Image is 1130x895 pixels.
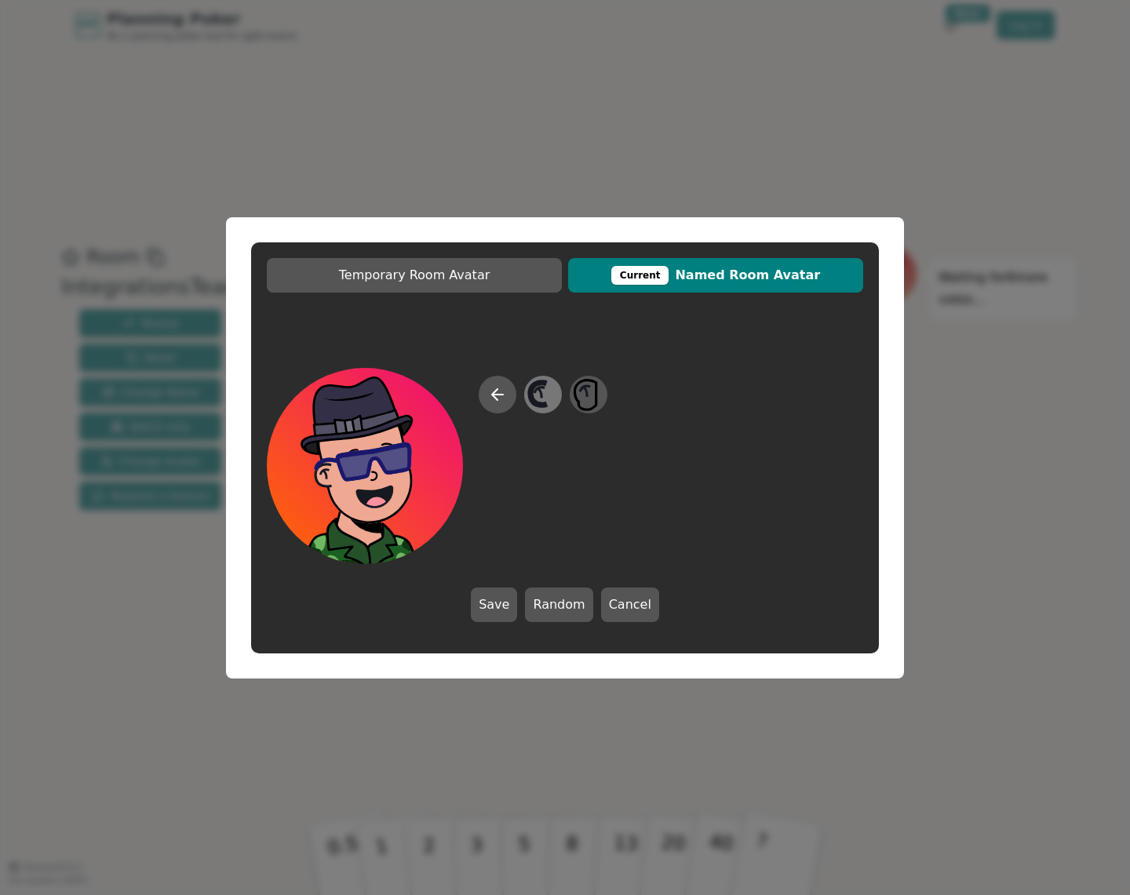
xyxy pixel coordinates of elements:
[568,258,863,293] button: CurrentNamed Room Avatar
[601,588,659,622] button: Cancel
[525,588,592,622] button: Random
[611,266,669,285] div: This avatar will be displayed in dedicated rooms
[576,266,855,285] span: Named Room Avatar
[471,588,517,622] button: Save
[275,266,554,285] span: Temporary Room Avatar
[267,258,562,293] button: Temporary Room Avatar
